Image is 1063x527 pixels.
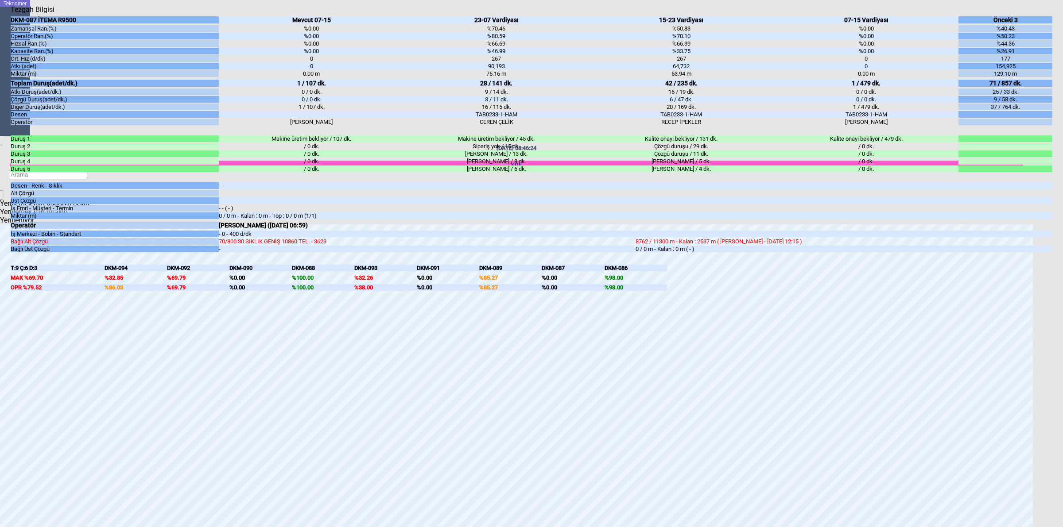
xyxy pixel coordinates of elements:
[292,284,354,291] div: %100.00
[958,88,1052,95] div: 25 / 33 dk.
[219,135,403,142] div: Makine üretim bekliyor / 107 dk.
[219,16,403,23] div: Mevcut 07-15
[958,80,1052,87] div: 71 / 857 dk.
[589,119,773,125] div: RECEP İPEKLER
[958,25,1052,32] div: %40.43
[219,119,403,125] div: [PERSON_NAME]
[589,96,773,103] div: 6 / 47 dk.
[11,63,219,69] div: Atkı (adet)
[354,265,417,271] div: DKM-093
[404,88,589,95] div: 9 / 14 dk.
[636,246,1052,252] div: 0 / 0 m - Kalan : 0 m ( - )
[958,33,1052,39] div: %50.23
[479,274,542,281] div: %85.27
[11,197,219,204] div: Üst Çözgü
[636,238,1052,245] div: 8762 / 11300 m - Kalan : 2537 m ( [PERSON_NAME] - [DATE] 12:15 )
[11,88,219,95] div: Atkı Duruş(adet/dk.)
[589,16,773,23] div: 15-23 Vardiyası
[354,274,417,281] div: %32.26
[11,165,219,172] div: Duruş 5
[229,274,292,281] div: %0.00
[589,40,773,47] div: %66.39
[404,165,589,172] div: [PERSON_NAME] / 6 dk.
[479,265,542,271] div: DKM-089
[11,265,105,271] div: T:9 Ç:6 D:3
[417,265,479,271] div: DKM-091
[589,158,773,165] div: [PERSON_NAME] / 5 dk.
[219,205,636,212] div: - - ( - )
[404,40,589,47] div: %66.69
[605,274,667,281] div: %98.00
[11,16,219,23] div: DKM-087 İTEMA R9500
[11,80,219,87] div: Toplam Duruş(adet/dk.)
[11,212,219,219] div: Miktar (m)
[11,231,219,237] div: İş Merkezi - Bobin - Standart
[219,246,636,252] div: -
[774,96,958,103] div: 0 / 0 dk.
[219,70,403,77] div: 0.00 m
[404,111,589,118] div: TAB0233-1-HAM
[958,55,1052,62] div: 177
[417,284,479,291] div: %0.00
[774,111,958,118] div: TAB0233-1-HAM
[958,40,1052,47] div: %44.36
[774,135,958,142] div: Kalite onayi bekliyor / 479 dk.
[605,265,667,271] div: DKM-086
[11,150,219,157] div: Duruş 3
[774,143,958,150] div: / 0 dk.
[589,48,773,54] div: %33.75
[589,88,773,95] div: 16 / 19 dk.
[219,143,403,150] div: / 0 dk.
[219,80,403,87] div: 1 / 107 dk.
[479,284,542,291] div: %85.27
[958,96,1052,103] div: 9 / 58 dk.
[774,104,958,110] div: 1 / 479 dk.
[404,96,589,103] div: 3 / 11 dk.
[11,48,219,54] div: Kapasite Ran.(%)
[11,205,219,212] div: İş Emri - Müşteri - Termin
[219,104,403,110] div: 1 / 107 dk.
[542,274,604,281] div: %0.00
[105,274,167,281] div: %32.85
[542,284,604,291] div: %0.00
[774,25,958,32] div: %0.00
[219,222,636,229] div: [PERSON_NAME] ([DATE] 06:59)
[589,143,773,150] div: Çözgü duruşu / 29 dk.
[11,104,219,110] div: Diğer Duruş(adet/dk.)
[774,40,958,47] div: %0.00
[589,63,773,69] div: 64,732
[774,16,958,23] div: 07-15 Vardiyası
[542,265,604,271] div: DKM-087
[11,274,105,281] div: MAK %69.70
[958,63,1052,69] div: 154,925
[404,55,589,62] div: 267
[167,284,229,291] div: %69.79
[11,246,219,252] div: Bağlı Üst Çözgü
[219,96,403,103] div: 0 / 0 dk.
[404,104,589,110] div: 16 / 115 dk.
[774,48,958,54] div: %0.00
[11,182,219,189] div: Desen - Renk - Sıklık
[167,274,229,281] div: %69.79
[404,158,589,165] div: [PERSON_NAME] / 8 dk.
[167,265,229,271] div: DKM-092
[11,111,219,118] div: Desen
[774,70,958,77] div: 0.00 m
[219,63,403,69] div: 0
[11,222,219,229] div: Operatör
[219,231,636,237] div: - 0 - 400 d/dk
[219,88,403,95] div: 0 / 0 dk.
[589,150,773,157] div: Çözgü duruşu / 11 dk.
[11,25,219,32] div: Zamansal Ran.(%)
[11,119,219,125] div: Operatör
[958,70,1052,77] div: 129.10 m
[404,25,589,32] div: %70.46
[105,284,167,291] div: %86.03
[11,284,105,291] div: OPR %79.52
[774,119,958,125] div: [PERSON_NAME]
[219,48,403,54] div: %0.00
[958,16,1052,23] div: Önceki 3
[11,5,58,14] div: Tezgah Bilgisi
[589,70,773,77] div: 53.94 m
[774,80,958,87] div: 1 / 479 dk.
